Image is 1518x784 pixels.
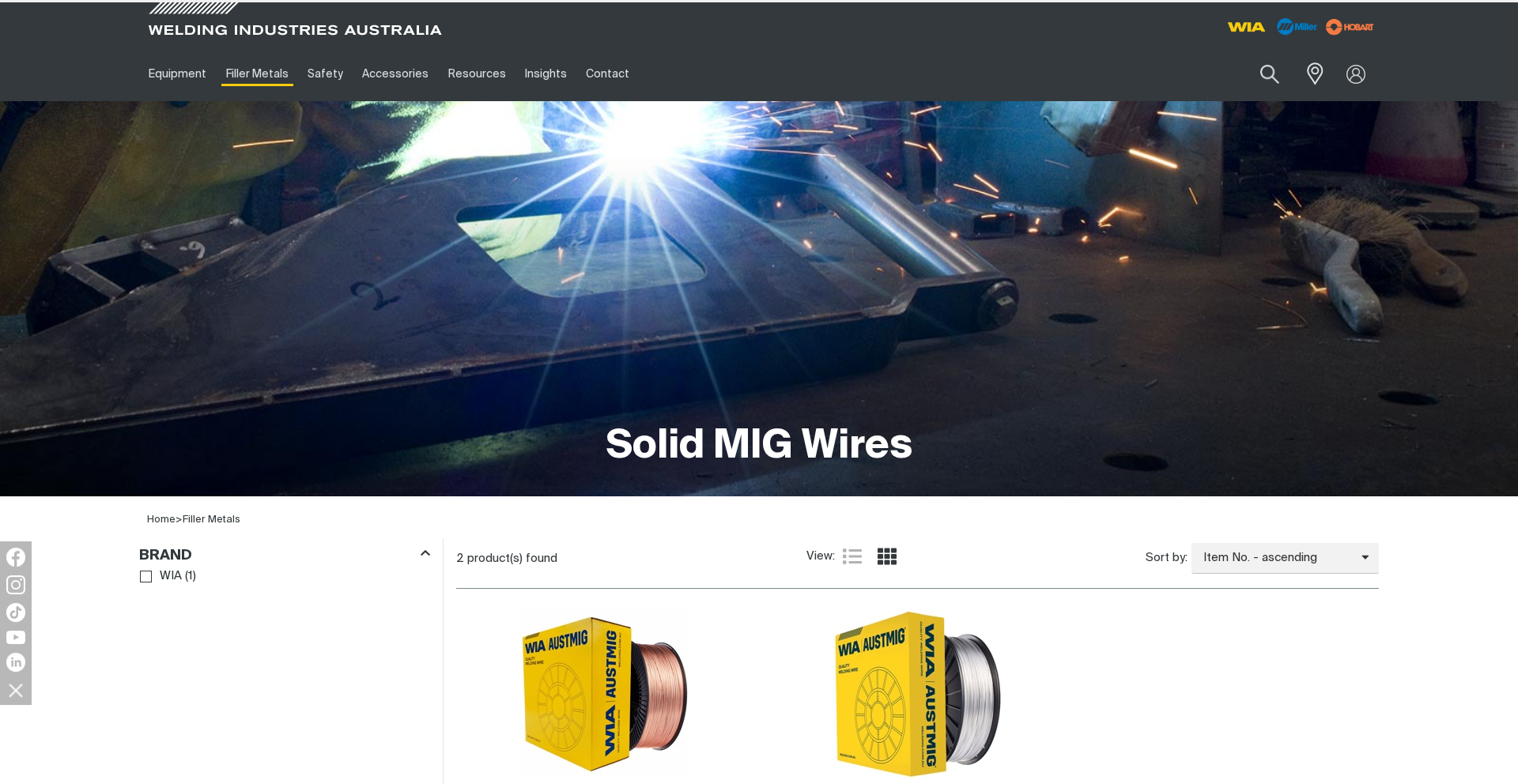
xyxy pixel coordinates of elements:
a: Filler Metals [216,47,297,101]
a: WIA [140,566,182,587]
img: YouTube [6,631,25,644]
button: Search products [1243,55,1297,92]
h1: Solid MIG Wires [606,421,912,473]
a: Safety [298,47,353,101]
img: Instagram [6,575,25,594]
span: ( 1 ) [185,567,196,586]
span: WIA [160,567,182,586]
img: LinkedIn [6,653,25,672]
img: hide socials [2,677,29,703]
a: Insights [515,47,576,101]
div: Brand [139,544,430,565]
span: product(s) found [467,552,557,564]
nav: Main [139,47,1069,101]
a: Equipment [139,47,216,101]
img: TikTok [6,603,25,622]
span: Sort by: [1146,549,1188,567]
aside: Filters [139,538,430,588]
a: Contact [576,47,639,101]
span: Item No. - ascending [1191,549,1361,567]
img: miller [1321,15,1379,39]
a: Home [147,514,176,525]
ul: Brand [140,566,429,587]
span: > [176,514,183,525]
img: Facebook [6,548,25,567]
a: List view [843,547,862,566]
section: Product list controls [456,538,1379,579]
input: Product name or item number... [1223,55,1297,92]
a: Resources [439,47,515,101]
a: Filler Metals [183,514,240,525]
img: Austmig 5356 -1.2mm 6kg Spool [833,609,1003,778]
div: 2 [456,551,806,567]
h3: Brand [139,547,192,565]
span: View: [806,548,835,566]
a: Accessories [353,47,438,101]
img: Austmig ES6 [520,609,689,778]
